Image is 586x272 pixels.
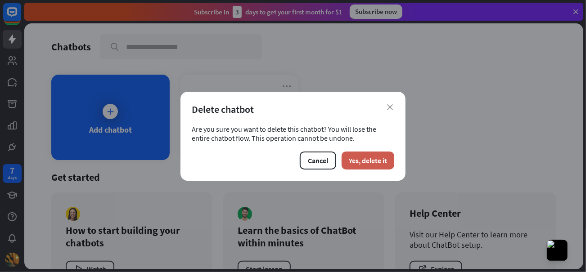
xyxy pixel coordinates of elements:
[192,125,394,143] div: Are you sure you want to delete this chatbot? You will lose the entire chatbot flow. This operati...
[342,152,394,169] button: Yes, delete it
[192,103,394,116] div: Delete chatbot
[300,152,336,169] button: Cancel
[7,4,34,31] button: Open LiveChat chat widget
[387,104,393,110] i: close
